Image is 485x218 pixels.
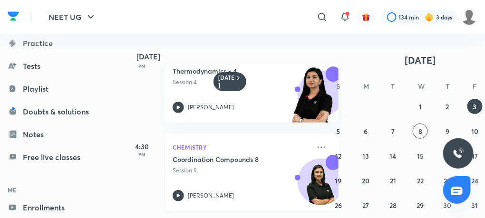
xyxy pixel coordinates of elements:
[123,142,161,152] h5: 4:30
[417,201,424,210] abbr: October 29, 2025
[444,201,452,210] abbr: October 30, 2025
[188,191,234,200] p: [PERSON_NAME]
[390,176,396,185] abbr: October 21, 2025
[331,173,346,188] button: October 19, 2025
[335,201,342,210] abbr: October 26, 2025
[413,123,428,139] button: October 8, 2025
[467,123,483,139] button: October 10, 2025
[413,99,428,114] button: October 1, 2025
[358,198,373,213] button: October 27, 2025
[471,127,478,136] abbr: October 10, 2025
[43,8,102,27] button: NEET UG
[173,166,310,175] p: Session 9
[386,148,401,163] button: October 14, 2025
[472,152,478,161] abbr: October 17, 2025
[391,82,395,91] abbr: Tuesday
[418,82,425,91] abbr: Wednesday
[391,127,395,136] abbr: October 7, 2025
[453,148,464,159] img: ttu
[335,152,341,161] abbr: October 12, 2025
[389,201,397,210] abbr: October 28, 2025
[418,127,422,136] abbr: October 8, 2025
[413,148,428,163] button: October 15, 2025
[467,148,483,163] button: October 17, 2025
[286,66,339,132] img: unacademy
[413,173,428,188] button: October 22, 2025
[331,198,346,213] button: October 26, 2025
[444,152,451,161] abbr: October 16, 2025
[136,53,348,60] h4: [DATE]
[446,82,449,91] abbr: Thursday
[337,127,340,136] abbr: October 5, 2025
[471,176,478,185] abbr: October 24, 2025
[331,148,346,163] button: October 12, 2025
[473,82,477,91] abbr: Friday
[472,201,478,210] abbr: October 31, 2025
[440,123,455,139] button: October 9, 2025
[358,173,373,188] button: October 20, 2025
[362,152,369,161] abbr: October 13, 2025
[362,13,370,21] img: avatar
[8,9,19,26] a: Company Logo
[362,176,369,185] abbr: October 20, 2025
[337,82,340,91] abbr: Sunday
[419,102,422,111] abbr: October 1, 2025
[123,63,161,69] p: PM
[440,148,455,163] button: October 16, 2025
[440,99,455,114] button: October 2, 2025
[440,173,455,188] button: October 23, 2025
[298,164,344,209] img: Avatar
[358,148,373,163] button: October 13, 2025
[413,198,428,213] button: October 29, 2025
[362,201,369,210] abbr: October 27, 2025
[425,12,434,22] img: streak
[473,102,477,111] abbr: October 3, 2025
[173,155,291,164] h5: Coordination Compounds 8
[446,102,449,111] abbr: October 2, 2025
[386,123,401,139] button: October 7, 2025
[467,99,483,114] button: October 3, 2025
[467,198,483,213] button: October 31, 2025
[417,152,424,161] abbr: October 15, 2025
[386,198,401,213] button: October 28, 2025
[331,123,346,139] button: October 5, 2025
[461,9,477,25] img: VAISHNAVI DWIVEDI
[386,173,401,188] button: October 21, 2025
[335,176,342,185] abbr: October 19, 2025
[440,198,455,213] button: October 30, 2025
[446,127,449,136] abbr: October 9, 2025
[444,176,451,185] abbr: October 23, 2025
[173,66,291,76] h5: Thermodynamics - 4
[417,176,424,185] abbr: October 22, 2025
[390,152,397,161] abbr: October 14, 2025
[363,82,369,91] abbr: Monday
[405,54,436,66] span: [DATE]
[8,9,19,23] img: Company Logo
[188,103,234,112] p: [PERSON_NAME]
[467,173,483,188] button: October 24, 2025
[358,123,373,139] button: October 6, 2025
[123,152,161,157] p: PM
[173,142,310,153] p: Chemistry
[173,78,310,86] p: Session 4
[359,9,374,25] button: avatar
[218,74,235,89] h6: [DATE]
[364,127,368,136] abbr: October 6, 2025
